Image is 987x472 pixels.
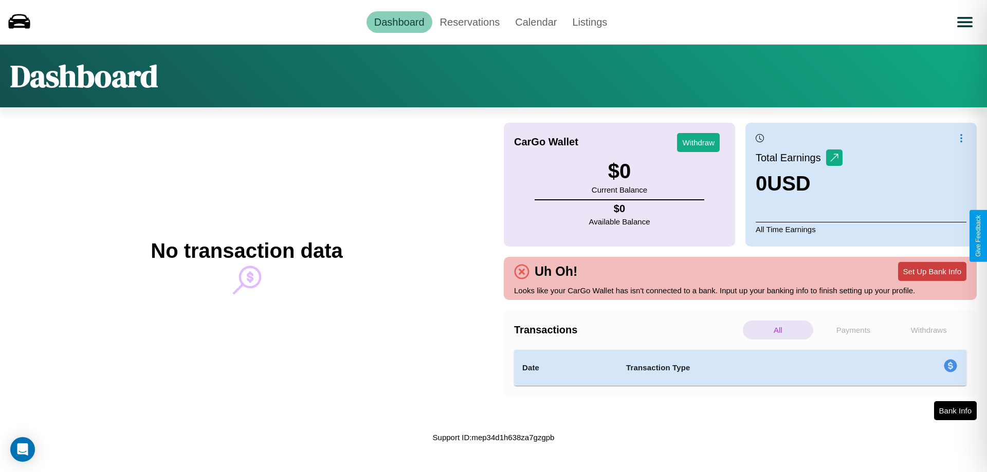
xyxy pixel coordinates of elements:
[592,160,647,183] h3: $ 0
[592,183,647,197] p: Current Balance
[10,55,158,97] h1: Dashboard
[756,222,966,236] p: All Time Earnings
[514,284,966,297] p: Looks like your CarGo Wallet has isn't connected to a bank. Input up your banking info to finish ...
[743,320,813,339] p: All
[522,362,610,374] h4: Date
[433,430,555,444] p: Support ID: mep34d1h638za7gzgpb
[756,172,843,195] h3: 0 USD
[514,350,966,386] table: simple table
[975,215,982,257] div: Give Feedback
[151,239,342,262] h2: No transaction data
[818,320,889,339] p: Payments
[626,362,860,374] h4: Transaction Type
[677,133,720,152] button: Withdraw
[898,262,966,281] button: Set Up Bank Info
[951,8,979,36] button: Open menu
[10,437,35,462] div: Open Intercom Messenger
[893,320,964,339] p: Withdraws
[934,401,977,420] button: Bank Info
[367,11,432,33] a: Dashboard
[514,324,740,336] h4: Transactions
[432,11,508,33] a: Reservations
[507,11,564,33] a: Calendar
[514,136,578,148] h4: CarGo Wallet
[564,11,615,33] a: Listings
[589,203,650,215] h4: $ 0
[589,215,650,229] p: Available Balance
[529,264,582,279] h4: Uh Oh!
[756,148,826,167] p: Total Earnings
